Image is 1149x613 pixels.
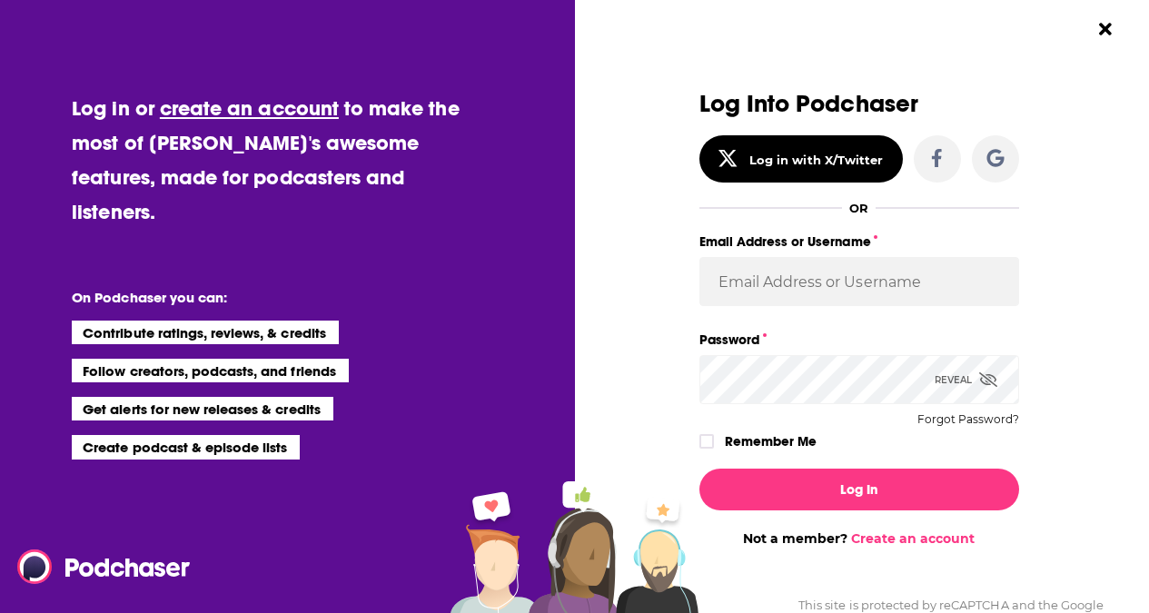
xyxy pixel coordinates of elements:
li: Get alerts for new releases & credits [72,397,332,420]
img: Podchaser - Follow, Share and Rate Podcasts [17,549,192,584]
li: On Podchaser you can: [72,289,435,306]
a: Podchaser - Follow, Share and Rate Podcasts [17,549,177,584]
button: Log in with X/Twitter [699,135,903,183]
a: create an account [160,95,339,121]
div: OR [849,201,868,215]
button: Close Button [1088,12,1123,46]
button: Forgot Password? [917,413,1019,426]
li: Create podcast & episode lists [72,435,300,459]
li: Follow creators, podcasts, and friends [72,359,349,382]
div: Log in with X/Twitter [749,153,883,167]
button: Log In [699,469,1019,510]
label: Password [699,328,1019,351]
input: Email Address or Username [699,257,1019,306]
label: Remember Me [725,430,817,453]
h3: Log Into Podchaser [699,91,1019,117]
div: Reveal [935,355,997,404]
li: Contribute ratings, reviews, & credits [72,321,339,344]
label: Email Address or Username [699,230,1019,253]
a: Create an account [851,530,975,547]
div: Not a member? [699,530,1019,547]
